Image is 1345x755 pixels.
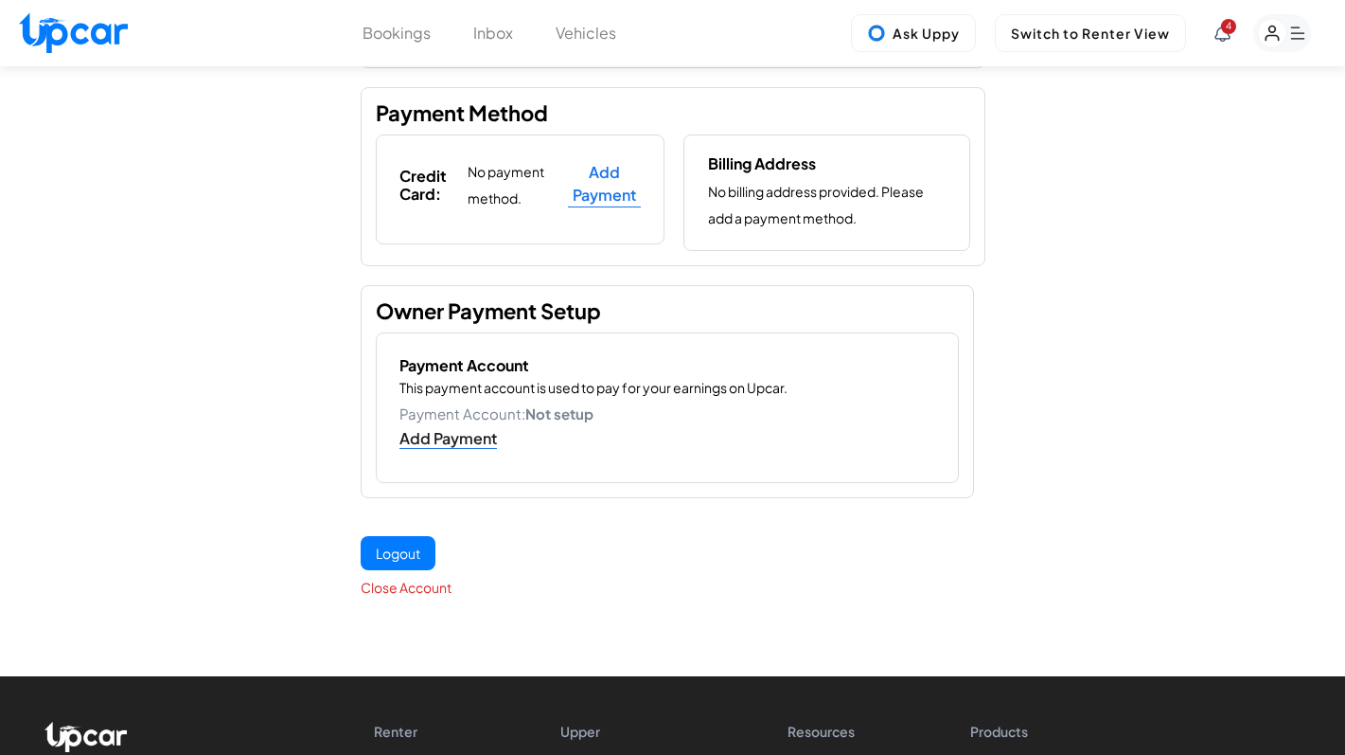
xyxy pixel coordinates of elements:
img: Upcar Logo [44,722,128,752]
button: Switch to Renter View [995,14,1186,52]
span: You have new notifications [1221,19,1236,34]
button: Add Payment [568,161,641,207]
h2: Owner Payment Setup [376,300,601,321]
h4: Renter [374,722,498,741]
strong: Not setup [525,404,593,422]
p: No billing address provided. Please add a payment method. [708,178,950,231]
h4: Upper [560,722,725,741]
p: Payment Account: [399,401,593,427]
button: Bookings [363,22,431,45]
p: No payment method. [468,158,567,211]
h3: Payment Account [399,356,935,374]
button: Vehicles [556,22,616,45]
button: Ask Uppy [851,14,976,52]
h4: Products [970,722,1088,741]
button: Logout [361,536,435,570]
h2: Payment Method [376,102,548,123]
p: This payment account is used to pay for your earnings on Upcar. [399,374,935,401]
button: Inbox [473,22,513,45]
h3: Billing Address [708,154,816,172]
h3: Credit Card: [399,167,469,203]
h4: Resources [788,722,908,741]
img: Upcar Logo [19,12,128,53]
img: Uppy [867,24,886,43]
a: Add Payment [399,428,497,449]
a: Close Account [361,578,451,597]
